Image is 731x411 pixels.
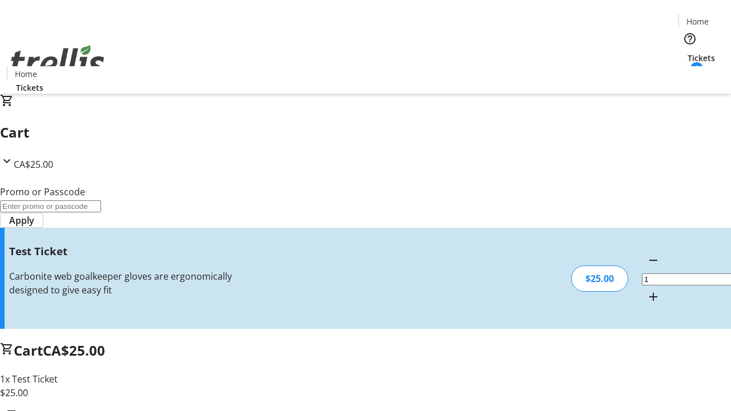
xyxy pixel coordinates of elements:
[16,82,43,94] span: Tickets
[7,33,109,90] img: Orient E2E Organization anWVwFg3SF's Logo
[678,27,701,50] button: Help
[642,249,665,272] button: Decrement by one
[678,52,724,64] a: Tickets
[642,285,665,308] button: Increment by one
[571,265,628,292] div: $25.00
[7,82,53,94] a: Tickets
[9,213,34,227] span: Apply
[678,64,701,87] button: Cart
[686,15,709,27] span: Home
[9,269,259,297] div: Carbonite web goalkeeper gloves are ergonomically designed to give easy fit
[9,243,259,259] h3: Test Ticket
[679,15,716,27] a: Home
[15,68,37,80] span: Home
[7,68,44,80] a: Home
[43,341,105,360] span: CA$25.00
[688,52,715,64] span: Tickets
[14,158,53,171] span: CA$25.00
